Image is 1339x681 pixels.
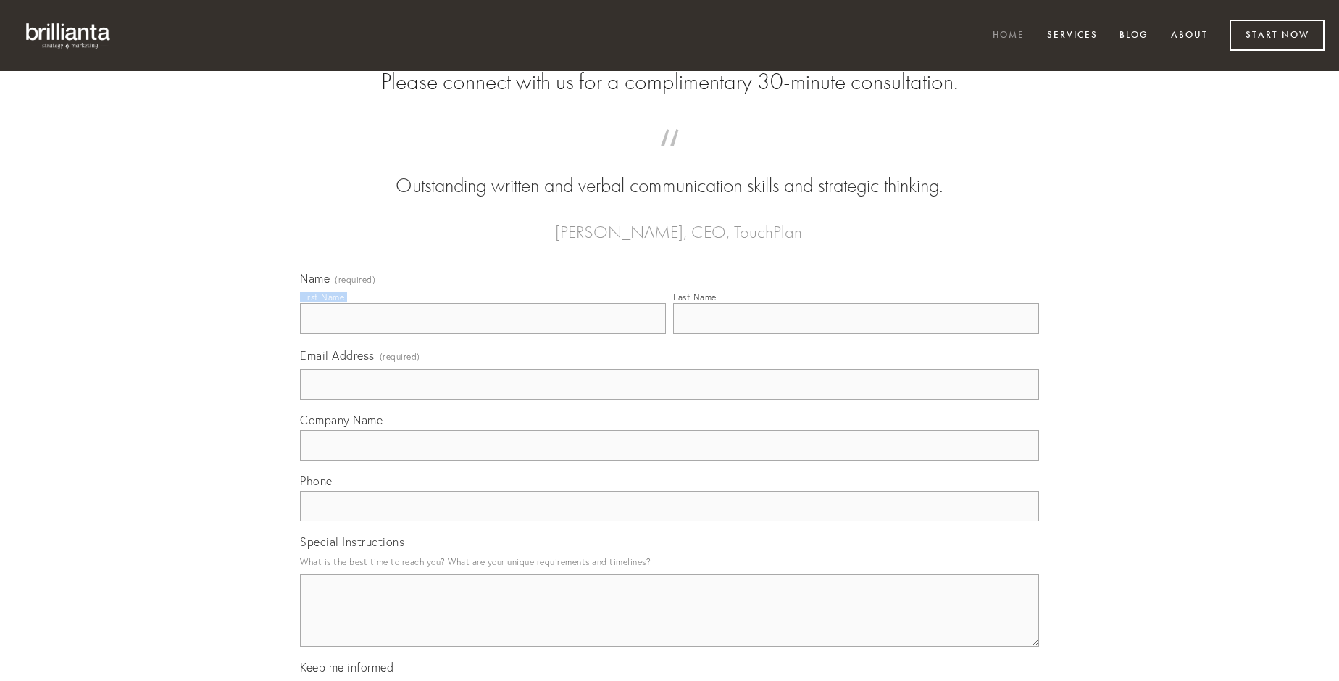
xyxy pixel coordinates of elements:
[300,535,404,549] span: Special Instructions
[983,24,1034,48] a: Home
[323,144,1016,200] blockquote: Outstanding written and verbal communication skills and strategic thinking.
[300,68,1039,96] h2: Please connect with us for a complimentary 30-minute consultation.
[323,200,1016,247] figcaption: — [PERSON_NAME], CEO, TouchPlan
[300,552,1039,571] p: What is the best time to reach you? What are your unique requirements and timelines?
[1230,20,1325,51] a: Start Now
[300,292,344,302] div: First Name
[300,474,333,488] span: Phone
[300,660,393,674] span: Keep me informed
[300,348,375,363] span: Email Address
[1038,24,1107,48] a: Services
[380,347,420,366] span: (required)
[1161,24,1217,48] a: About
[300,413,383,427] span: Company Name
[300,271,330,286] span: Name
[1110,24,1158,48] a: Blog
[14,15,123,57] img: brillianta - research, strategy, marketing
[335,276,375,284] span: (required)
[323,144,1016,172] span: “
[673,292,717,302] div: Last Name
